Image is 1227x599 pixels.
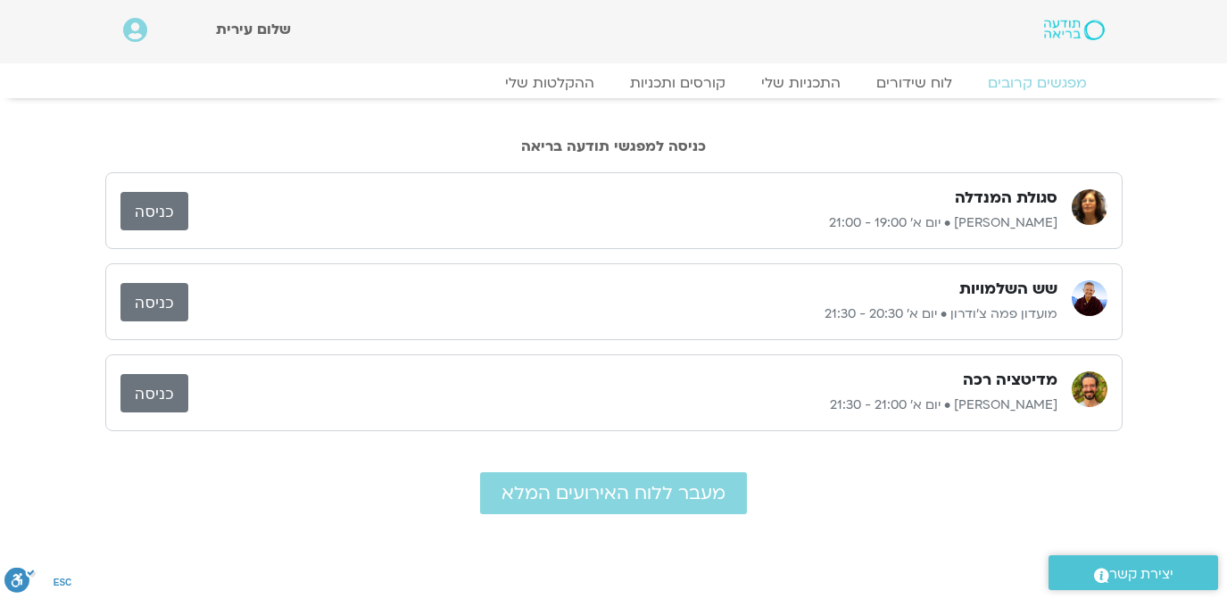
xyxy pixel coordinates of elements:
[612,74,743,92] a: קורסים ותכניות
[120,192,188,230] a: כניסה
[963,370,1057,391] h3: מדיטציה רכה
[120,283,188,321] a: כניסה
[188,395,1057,416] p: [PERSON_NAME] • יום א׳ 21:00 - 21:30
[487,74,612,92] a: ההקלטות שלי
[1109,562,1173,587] span: יצירת קשר
[123,74,1105,92] nav: Menu
[216,20,291,39] span: שלום עירית
[120,374,188,412] a: כניסה
[955,187,1057,209] h3: סגולת המנדלה
[1072,371,1107,407] img: שגב הורוביץ
[1072,189,1107,225] img: רונית הולנדר
[502,483,725,503] span: מעבר ללוח האירועים המלא
[858,74,970,92] a: לוח שידורים
[970,74,1105,92] a: מפגשים קרובים
[959,279,1057,300] h3: שש השלמויות
[1072,280,1107,316] img: מועדון פמה צ'ודרון
[188,304,1057,325] p: מועדון פמה צ'ודרון • יום א׳ 20:30 - 21:30
[480,472,747,514] a: מעבר ללוח האירועים המלא
[1049,555,1218,590] a: יצירת קשר
[105,138,1123,154] h2: כניסה למפגשי תודעה בריאה
[743,74,858,92] a: התכניות שלי
[188,212,1057,234] p: [PERSON_NAME] • יום א׳ 19:00 - 21:00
